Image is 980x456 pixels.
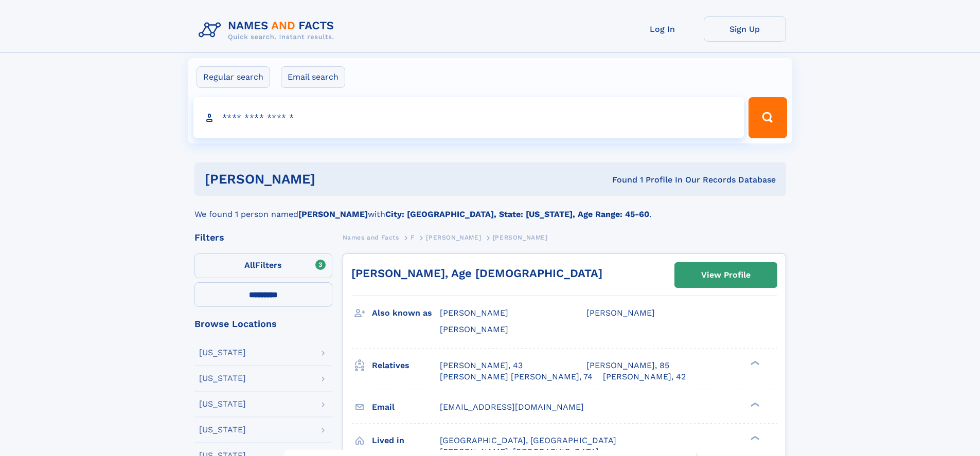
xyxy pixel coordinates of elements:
div: Browse Locations [194,319,332,329]
h1: [PERSON_NAME] [205,173,464,186]
span: [PERSON_NAME] [493,234,548,241]
div: [US_STATE] [199,426,246,434]
div: [US_STATE] [199,374,246,382]
div: [US_STATE] [199,400,246,408]
h3: Also known as [372,304,440,322]
a: [PERSON_NAME] [PERSON_NAME], 74 [440,371,593,382]
div: ❯ [748,401,760,408]
button: Search Button [749,97,787,138]
div: Filters [194,233,332,242]
span: [EMAIL_ADDRESS][DOMAIN_NAME] [440,402,584,412]
img: Logo Names and Facts [194,16,343,44]
a: Names and Facts [343,231,399,244]
a: Log In [621,16,704,42]
span: [PERSON_NAME] [440,308,508,318]
div: [US_STATE] [199,349,246,357]
a: [PERSON_NAME], 42 [603,371,686,382]
b: [PERSON_NAME] [298,209,368,219]
h3: Relatives [372,357,440,374]
h3: Lived in [372,432,440,449]
a: [PERSON_NAME] [426,231,481,244]
span: All [244,260,255,270]
a: View Profile [675,263,777,287]
span: [PERSON_NAME] [440,324,508,334]
span: [PERSON_NAME] [426,234,481,241]
label: Email search [281,66,345,88]
label: Filters [194,253,332,278]
span: [GEOGRAPHIC_DATA], [GEOGRAPHIC_DATA] [440,435,616,445]
label: Regular search [197,66,270,88]
a: [PERSON_NAME], 43 [440,360,523,371]
input: search input [193,97,744,138]
div: Found 1 Profile In Our Records Database [464,174,776,186]
div: ❯ [748,434,760,441]
a: [PERSON_NAME], Age [DEMOGRAPHIC_DATA] [351,267,602,280]
div: ❯ [748,359,760,366]
span: F [411,234,415,241]
b: City: [GEOGRAPHIC_DATA], State: [US_STATE], Age Range: 45-60 [385,209,649,219]
a: F [411,231,415,244]
div: View Profile [701,263,751,287]
div: We found 1 person named with . [194,196,786,221]
a: [PERSON_NAME], 85 [586,360,669,371]
h3: Email [372,398,440,416]
span: [PERSON_NAME] [586,308,655,318]
a: Sign Up [704,16,786,42]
